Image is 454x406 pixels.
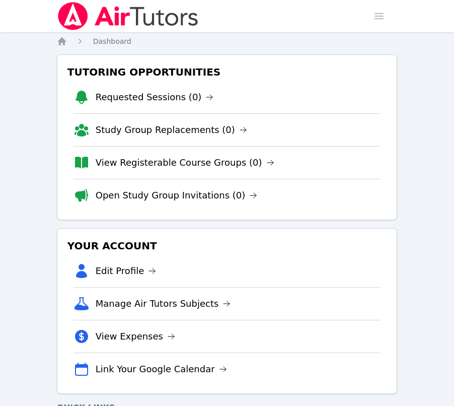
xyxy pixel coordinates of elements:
[57,2,199,30] img: Air Tutors
[65,63,389,81] h3: Tutoring Opportunities
[96,297,231,311] a: Manage Air Tutors Subjects
[96,362,227,376] a: Link Your Google Calendar
[57,36,398,46] nav: Breadcrumb
[96,90,214,104] a: Requested Sessions (0)
[96,264,157,278] a: Edit Profile
[96,123,247,137] a: Study Group Replacements (0)
[96,188,258,202] a: Open Study Group Invitations (0)
[93,37,131,45] span: Dashboard
[96,156,274,170] a: View Registerable Course Groups (0)
[93,36,131,46] a: Dashboard
[65,237,389,255] h3: Your Account
[96,329,175,344] a: View Expenses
